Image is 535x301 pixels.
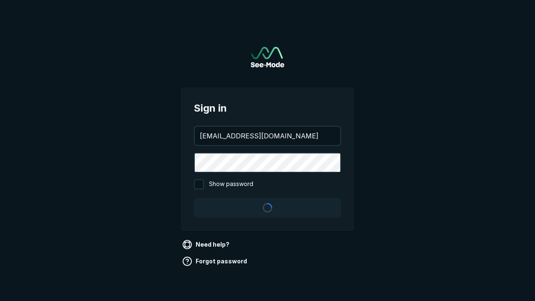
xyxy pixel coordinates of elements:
input: your@email.com [195,127,340,145]
span: Sign in [194,101,341,116]
img: See-Mode Logo [251,47,284,67]
a: Need help? [181,238,233,251]
span: Show password [209,179,253,189]
a: Forgot password [181,255,250,268]
a: Go to sign in [251,47,284,67]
